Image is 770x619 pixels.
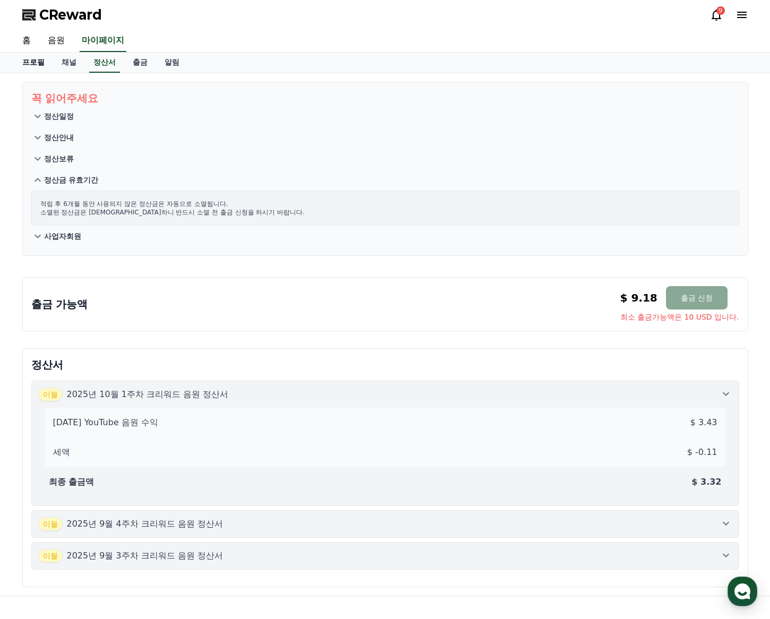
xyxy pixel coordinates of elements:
a: 채널 [53,53,85,73]
p: 최종 출금액 [49,476,94,488]
span: 이월 [38,549,63,563]
p: 정산일정 [44,111,74,122]
p: 적립 후 6개월 동안 사용되지 않은 정산금은 자동으로 소멸됩니다. 소멸된 정산금은 [DEMOGRAPHIC_DATA]하니 반드시 소멸 전 출금 신청을 하시기 바랍니다. [40,200,730,217]
button: 정산금 유효기간 [31,169,739,191]
a: CReward [22,6,102,23]
span: 이월 [38,517,63,531]
a: 알림 [156,53,188,73]
button: 출금 신청 [666,286,728,309]
p: 출금 가능액 [31,297,88,312]
p: $ 3.32 [691,476,721,488]
p: 정산서 [31,357,739,372]
a: 출금 [124,53,156,73]
span: 설정 [164,353,177,361]
button: 이월 2025년 9월 4주차 크리워드 음원 정산서 [31,510,739,538]
button: 정산안내 [31,127,739,148]
a: 홈 [3,337,70,363]
p: 정산금 유효기간 [44,175,99,185]
a: 프로필 [14,53,53,73]
span: 최소 출금가능액은 10 USD 입니다. [620,312,739,322]
button: 이월 2025년 9월 3주차 크리워드 음원 정산서 [31,542,739,570]
a: 홈 [14,30,39,52]
button: 사업자회원 [31,226,739,247]
p: $ -0.11 [687,446,717,459]
a: 대화 [70,337,137,363]
a: 음원 [39,30,73,52]
span: 대화 [97,353,110,362]
p: 꼭 읽어주세요 [31,91,739,106]
p: 사업자회원 [44,231,81,242]
p: 정산안내 [44,132,74,143]
a: 9 [710,8,723,21]
span: CReward [39,6,102,23]
p: 2025년 9월 3주차 크리워드 음원 정산서 [67,549,223,562]
p: $ 9.18 [620,290,657,305]
a: 설정 [137,337,204,363]
p: $ 3.43 [690,416,717,429]
a: 정산서 [89,53,120,73]
button: 정산보류 [31,148,739,169]
button: 이월 2025년 10월 1주차 크리워드 음원 정산서 [DATE] YouTube 음원 수익 $ 3.43 세액 $ -0.11 최종 출금액 $ 3.32 [31,381,739,506]
a: 마이페이지 [80,30,126,52]
p: [DATE] YouTube 음원 수익 [53,416,158,429]
div: 9 [716,6,725,15]
p: 정산보류 [44,153,74,164]
p: 세액 [53,446,70,459]
button: 정산일정 [31,106,739,127]
p: 2025년 9월 4주차 크리워드 음원 정산서 [67,518,223,530]
p: 2025년 10월 1주차 크리워드 음원 정산서 [67,388,229,401]
span: 홈 [33,353,40,361]
span: 이월 [38,388,63,401]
